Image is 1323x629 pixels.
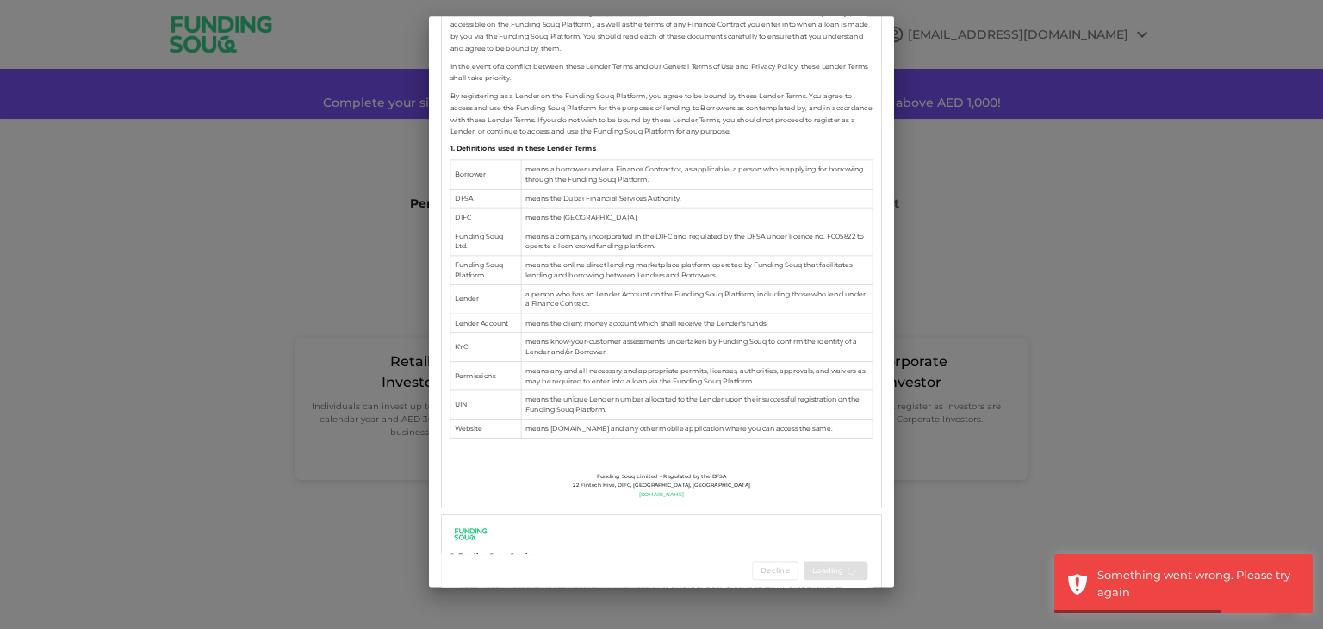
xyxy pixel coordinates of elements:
[450,208,521,227] td: DIFC
[450,7,873,54] span: These Lender Terms should be read alongside, and are in addition to our General Terms of Use and ...
[450,160,521,190] td: Borrower
[1097,567,1300,601] div: Something went wrong. Please try again
[521,333,873,362] td: means know-your-customer assessments undertaken by Funding Souq to confirm the identity of a Lend...
[450,523,492,545] img: logo
[521,160,873,190] td: means a borrower under a Finance Contract or, as applicable, a person who is applying for borrowi...
[521,256,873,285] td: means the online direct lending marketplace platform operated by Funding Souq that facilitates le...
[450,419,521,438] td: Website
[573,481,750,490] span: 22 Fintech Hive, DIFC, [GEOGRAPHIC_DATA], [GEOGRAPHIC_DATA]
[639,489,684,500] a: [DOMAIN_NAME]
[521,208,873,227] td: means the [GEOGRAPHIC_DATA].
[450,227,521,256] td: Funding Souq Ltd.
[450,189,521,208] td: DFSA
[450,333,521,362] td: KYC
[450,284,521,314] td: Lender
[521,361,873,390] td: means any and all necessary and appropriate permits, licenses, authorities, approvals, and waiver...
[450,390,521,420] td: UIN
[450,60,873,84] span: In the event of a conflict between these Lender Terms and our General Terms of Use and Privacy Po...
[521,390,873,420] td: means the unique Lender number allocated to the Lender upon their successful registration on the ...
[450,523,873,545] a: logo
[597,471,726,481] span: Funding Souq Limited – Regulated by the DFSA
[450,90,873,138] span: By registering as a Lender on the Funding Souq Platform, you agree to be bound by these Lender Te...
[450,361,521,390] td: Permissions
[450,256,521,285] td: Funding Souq Platform
[450,314,521,333] td: Lender Account
[521,189,873,208] td: means the Dubai Financial Services Authority.
[521,419,873,438] td: means [DOMAIN_NAME] and any other mobile application where you can access the same.
[450,551,873,562] h6: 2. Funding Souq Services
[521,227,873,256] td: means a company incorporated in the DIFC and regulated by the DFSA under licence no. F005822 to o...
[450,143,873,153] h6: 1. Definitions used in these Lender Terms
[521,284,873,314] td: a person who has an Lender Account on the Funding Souq Platform, including those who lend under a...
[521,314,873,333] td: means the client money account which shall receive the Lender's funds.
